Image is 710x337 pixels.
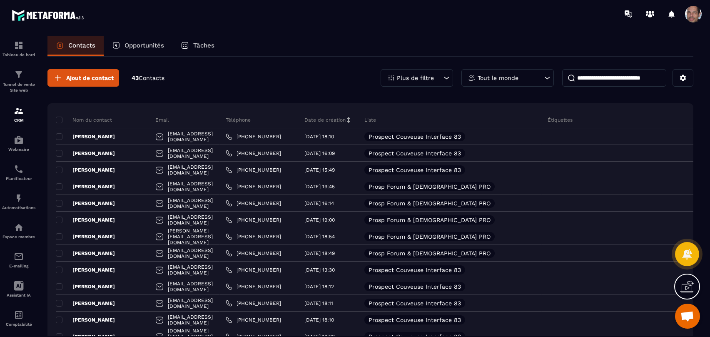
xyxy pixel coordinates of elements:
p: Prospect Couveuse Interface 83 [369,284,461,290]
a: [PHONE_NUMBER] [226,317,281,323]
span: Ajout de contact [66,74,114,82]
a: [PHONE_NUMBER] [226,167,281,173]
a: formationformationTableau de bord [2,34,35,63]
a: Opportunités [104,36,172,56]
p: [PERSON_NAME] [56,283,115,290]
img: logo [12,7,87,23]
p: [PERSON_NAME] [56,133,115,140]
p: Prospect Couveuse Interface 83 [369,300,461,306]
span: Contacts [139,75,164,81]
a: [PHONE_NUMBER] [226,233,281,240]
p: [DATE] 18:11 [304,300,333,306]
a: formationformationTunnel de vente Site web [2,63,35,100]
p: [PERSON_NAME] [56,167,115,173]
p: [DATE] 18:10 [304,317,334,323]
p: Tunnel de vente Site web [2,82,35,93]
a: Contacts [47,36,104,56]
p: [DATE] 13:30 [304,267,335,273]
p: Téléphone [226,117,251,123]
p: Webinaire [2,147,35,152]
p: Prospect Couveuse Interface 83 [369,317,461,323]
p: 43 [132,74,164,82]
p: Email [155,117,169,123]
a: [PHONE_NUMBER] [226,150,281,157]
a: schedulerschedulerPlanificateur [2,158,35,187]
img: automations [14,193,24,203]
p: Nom du contact [56,117,112,123]
a: [PHONE_NUMBER] [226,133,281,140]
p: Assistant IA [2,293,35,297]
p: E-mailing [2,264,35,268]
img: automations [14,222,24,232]
a: Assistant IA [2,275,35,304]
p: [PERSON_NAME] [56,250,115,257]
p: [DATE] 19:00 [304,217,335,223]
a: [PHONE_NUMBER] [226,183,281,190]
p: Prosp Forum & [DEMOGRAPHIC_DATA] PRO [369,200,491,206]
p: Opportunités [125,42,164,49]
a: Tâches [172,36,223,56]
p: [DATE] 18:49 [304,250,335,256]
p: [DATE] 19:45 [304,184,335,190]
img: automations [14,135,24,145]
p: Tableau de bord [2,52,35,57]
a: [PHONE_NUMBER] [226,200,281,207]
p: [DATE] 16:14 [304,200,334,206]
p: Prosp Forum & [DEMOGRAPHIC_DATA] PRO [369,184,491,190]
p: Prospect Couveuse Interface 83 [369,150,461,156]
p: Espace membre [2,235,35,239]
a: [PHONE_NUMBER] [226,300,281,307]
p: Tâches [193,42,214,49]
a: emailemailE-mailing [2,245,35,275]
p: Date de création [304,117,346,123]
p: Prosp Forum & [DEMOGRAPHIC_DATA] PRO [369,250,491,256]
p: [PERSON_NAME] [56,267,115,273]
a: accountantaccountantComptabilité [2,304,35,333]
p: Liste [364,117,376,123]
p: [DATE] 18:10 [304,134,334,140]
a: [PHONE_NUMBER] [226,217,281,223]
p: [PERSON_NAME] [56,150,115,157]
p: Prosp Forum & [DEMOGRAPHIC_DATA] PRO [369,217,491,223]
p: [PERSON_NAME] [56,233,115,240]
a: automationsautomationsAutomatisations [2,187,35,216]
p: [PERSON_NAME] [56,217,115,223]
p: Prospect Couveuse Interface 83 [369,267,461,273]
p: [DATE] 15:49 [304,167,335,173]
a: [PHONE_NUMBER] [226,250,281,257]
img: formation [14,106,24,116]
img: scheduler [14,164,24,174]
button: Ajout de contact [47,69,119,87]
a: [PHONE_NUMBER] [226,283,281,290]
p: [DATE] 18:54 [304,234,335,240]
p: Planificateur [2,176,35,181]
a: automationsautomationsEspace membre [2,216,35,245]
img: formation [14,40,24,50]
p: Contacts [68,42,95,49]
p: Automatisations [2,205,35,210]
p: Comptabilité [2,322,35,327]
p: [PERSON_NAME] [56,300,115,307]
img: accountant [14,310,24,320]
img: formation [14,70,24,80]
p: Étiquettes [548,117,573,123]
img: email [14,252,24,262]
p: [DATE] 16:09 [304,150,335,156]
p: Prospect Couveuse Interface 83 [369,134,461,140]
p: [PERSON_NAME] [56,317,115,323]
p: [PERSON_NAME] [56,200,115,207]
p: [DATE] 18:12 [304,284,334,290]
p: Prosp Forum & [DEMOGRAPHIC_DATA] PRO [369,234,491,240]
a: formationformationCRM [2,100,35,129]
div: Ouvrir le chat [675,304,700,329]
p: [PERSON_NAME] [56,183,115,190]
a: automationsautomationsWebinaire [2,129,35,158]
p: CRM [2,118,35,122]
p: Tout le monde [478,75,518,81]
p: Plus de filtre [397,75,434,81]
a: [PHONE_NUMBER] [226,267,281,273]
p: Prospect Couveuse Interface 83 [369,167,461,173]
